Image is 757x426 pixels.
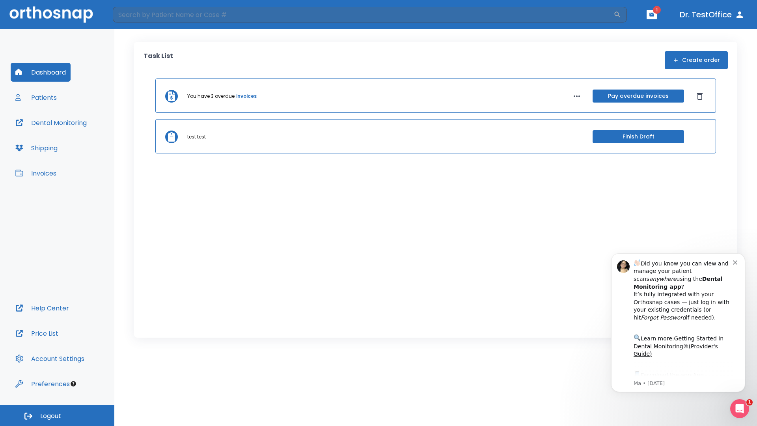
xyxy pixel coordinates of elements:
[11,164,61,183] button: Invoices
[677,7,748,22] button: Dr. TestOffice
[144,51,173,69] p: Task List
[34,129,134,169] div: Download the app: | ​ Let us know if you need help getting started!
[134,17,140,23] button: Dismiss notification
[746,399,753,405] span: 1
[236,93,257,100] a: invoices
[187,133,206,140] p: test test
[113,7,613,22] input: Search by Patient Name or Case #
[70,380,77,387] div: Tooltip anchor
[599,241,757,405] iframe: Intercom notifications message
[9,6,93,22] img: Orthosnap
[11,88,62,107] button: Patients
[11,299,74,318] button: Help Center
[11,324,63,343] button: Price List
[11,349,89,368] button: Account Settings
[11,63,71,82] button: Dashboard
[34,138,134,146] p: Message from Ma, sent 1w ago
[593,130,684,143] button: Finish Draft
[11,374,75,393] button: Preferences
[11,138,62,157] button: Shipping
[34,131,104,145] a: App Store
[730,399,749,418] iframe: Intercom live chat
[11,113,91,132] button: Dental Monitoring
[694,90,706,103] button: Dismiss
[593,90,684,103] button: Pay overdue invoices
[665,51,728,69] button: Create order
[40,412,61,420] span: Logout
[187,93,235,100] p: You have 3 overdue
[653,6,661,14] span: 1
